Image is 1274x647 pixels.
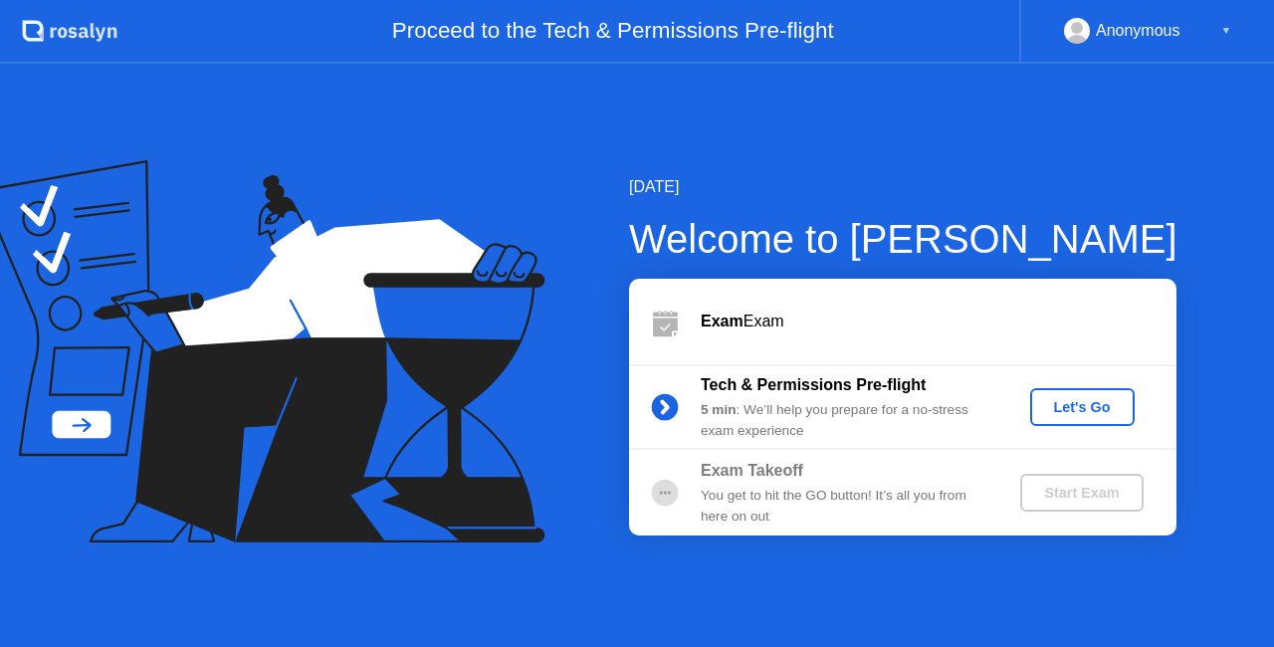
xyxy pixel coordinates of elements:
b: 5 min [701,402,737,417]
div: ▼ [1221,18,1231,44]
div: Anonymous [1096,18,1180,44]
button: Let's Go [1030,388,1135,426]
b: Exam Takeoff [701,462,803,479]
div: Let's Go [1038,399,1127,415]
div: Welcome to [PERSON_NAME] [629,209,1177,269]
div: Exam [701,310,1176,333]
div: [DATE] [629,175,1177,199]
div: You get to hit the GO button! It’s all you from here on out [701,486,987,527]
div: Start Exam [1028,485,1135,501]
b: Tech & Permissions Pre-flight [701,376,926,393]
div: : We’ll help you prepare for a no-stress exam experience [701,400,987,441]
button: Start Exam [1020,474,1143,512]
b: Exam [701,313,743,329]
